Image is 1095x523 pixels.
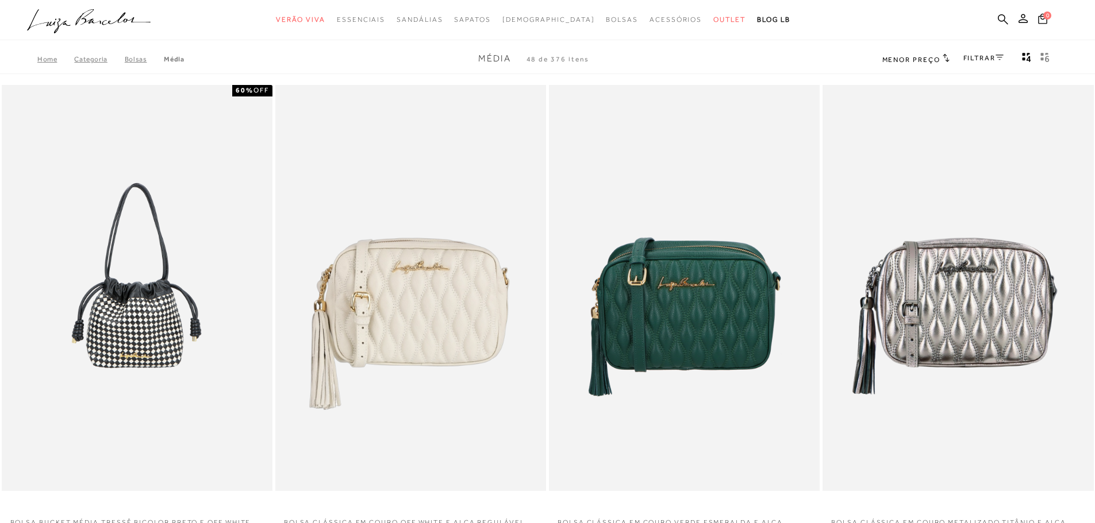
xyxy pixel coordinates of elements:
[1019,52,1035,67] button: Mostrar 4 produtos por linha
[37,55,74,63] a: Home
[650,9,702,30] a: categoryNavScreenReaderText
[713,16,746,24] span: Outlet
[3,87,271,489] a: BOLSA BUCKET MÉDIA TRESSÊ BICOLOR PRETO E OFF WHITE BOLSA BUCKET MÉDIA TRESSÊ BICOLOR PRETO E OFF...
[74,55,124,63] a: Categoria
[757,16,790,24] span: BLOG LB
[164,55,184,63] a: Média
[824,87,1092,489] a: BOLSA CLÁSSICA EM COURO METALIZADO TITÂNIO E ALÇA REGULÁVEL MÉDIA BOLSA CLÁSSICA EM COURO METALIZ...
[527,55,590,63] span: 48 de 376 itens
[550,87,819,489] img: BOLSA CLÁSSICA EM COURO VERDE ESMERALDA E ALÇA REGULÁVEL MÉDIA
[1035,13,1051,28] button: 0
[276,9,325,30] a: categoryNavScreenReaderText
[478,53,511,64] span: Média
[757,9,790,30] a: BLOG LB
[236,86,253,94] strong: 60%
[253,86,269,94] span: OFF
[276,16,325,24] span: Verão Viva
[397,16,443,24] span: Sandálias
[337,9,385,30] a: categoryNavScreenReaderText
[963,54,1004,62] a: FILTRAR
[397,9,443,30] a: categoryNavScreenReaderText
[882,56,940,64] span: Menor preço
[502,16,595,24] span: [DEMOGRAPHIC_DATA]
[550,87,819,489] a: BOLSA CLÁSSICA EM COURO VERDE ESMERALDA E ALÇA REGULÁVEL MÉDIA BOLSA CLÁSSICA EM COURO VERDE ESME...
[454,9,490,30] a: categoryNavScreenReaderText
[713,9,746,30] a: categoryNavScreenReaderText
[502,9,595,30] a: noSubCategoriesText
[337,16,385,24] span: Essenciais
[3,87,271,489] img: BOLSA BUCKET MÉDIA TRESSÊ BICOLOR PRETO E OFF WHITE
[1043,11,1051,20] span: 0
[606,16,638,24] span: Bolsas
[650,16,702,24] span: Acessórios
[606,9,638,30] a: categoryNavScreenReaderText
[1037,52,1053,67] button: gridText6Desc
[125,55,164,63] a: Bolsas
[824,87,1092,489] img: BOLSA CLÁSSICA EM COURO METALIZADO TITÂNIO E ALÇA REGULÁVEL MÉDIA
[276,87,545,489] img: BOLSA CLÁSSICA EM COURO OFF WHITE E ALÇA REGULÁVEL MÉDIA
[276,87,545,489] a: BOLSA CLÁSSICA EM COURO OFF WHITE E ALÇA REGULÁVEL MÉDIA BOLSA CLÁSSICA EM COURO OFF WHITE E ALÇA...
[454,16,490,24] span: Sapatos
